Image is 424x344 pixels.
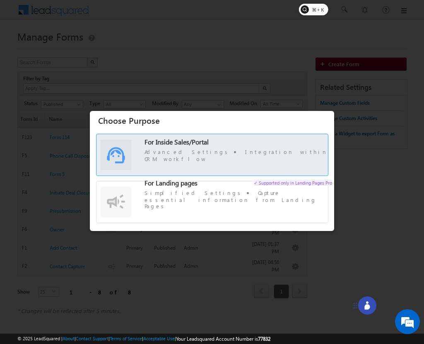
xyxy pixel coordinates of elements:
a: Acceptable Use [143,336,175,341]
span: For Landing pages [145,178,198,187]
span: Simplified Settings Capture essential information from Landing Pages [145,189,332,209]
a: Contact Support [76,336,108,341]
span: Advanced Settings Integration within CRM workflow [145,148,332,162]
h3: Choose Purpose [98,113,332,127]
span: © 2025 LeadSquared | | | | | [17,335,270,343]
span: Your Leadsquared Account Number is [176,336,270,342]
span: 77832 [258,336,270,342]
a: Terms of Service [110,336,142,341]
a: About [63,336,75,341]
span: ✓ Supported only in Landing Pages Pro [254,180,332,186]
span: For Inside Sales/Portal [145,137,209,146]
